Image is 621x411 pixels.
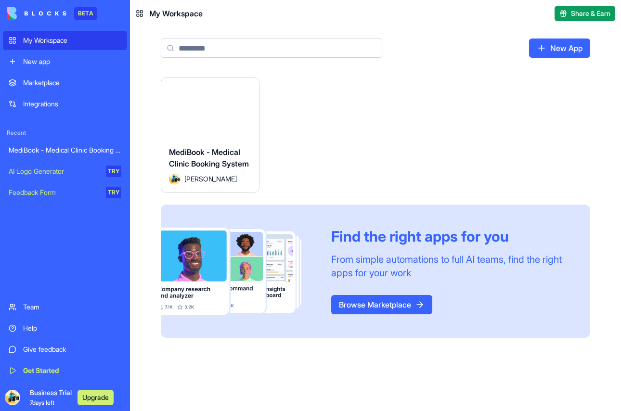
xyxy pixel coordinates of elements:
[169,173,181,185] img: Avatar
[331,295,432,314] a: Browse Marketplace
[169,147,249,168] span: MediBook - Medical Clinic Booking System
[3,162,127,181] a: AI Logo GeneratorTRY
[529,39,590,58] a: New App
[74,7,97,20] div: BETA
[106,166,121,177] div: TRY
[23,366,121,375] div: Get Started
[30,399,54,406] span: 7 days left
[7,7,66,20] img: logo
[23,36,121,45] div: My Workspace
[9,188,99,197] div: Feedback Form
[3,141,127,160] a: MediBook - Medical Clinic Booking System
[9,145,121,155] div: MediBook - Medical Clinic Booking System
[149,8,203,19] span: My Workspace
[3,31,127,50] a: My Workspace
[184,174,237,184] span: [PERSON_NAME]
[78,390,114,405] button: Upgrade
[161,228,316,315] img: Frame_181_egmpey.png
[555,6,615,21] button: Share & Earn
[23,302,121,312] div: Team
[23,345,121,354] div: Give feedback
[331,228,567,245] div: Find the right apps for you
[3,129,127,137] span: Recent
[331,253,567,280] div: From simple automations to full AI teams, find the right apps for your work
[3,319,127,338] a: Help
[5,390,20,405] img: ACg8ocLH9DyvoZQ7u2a39YdKOqwJfwJ8tmKlpK0IL-3BGGWO-GmbYeYz=s96-c
[9,167,99,176] div: AI Logo Generator
[3,52,127,71] a: New app
[23,99,121,109] div: Integrations
[3,183,127,202] a: Feedback FormTRY
[23,57,121,66] div: New app
[23,78,121,88] div: Marketplace
[161,77,259,193] a: MediBook - Medical Clinic Booking SystemAvatar[PERSON_NAME]
[3,361,127,380] a: Get Started
[106,187,121,198] div: TRY
[30,388,72,407] span: Business Trial
[571,9,610,18] span: Share & Earn
[3,297,127,317] a: Team
[7,7,97,20] a: BETA
[3,340,127,359] a: Give feedback
[3,94,127,114] a: Integrations
[3,73,127,92] a: Marketplace
[23,323,121,333] div: Help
